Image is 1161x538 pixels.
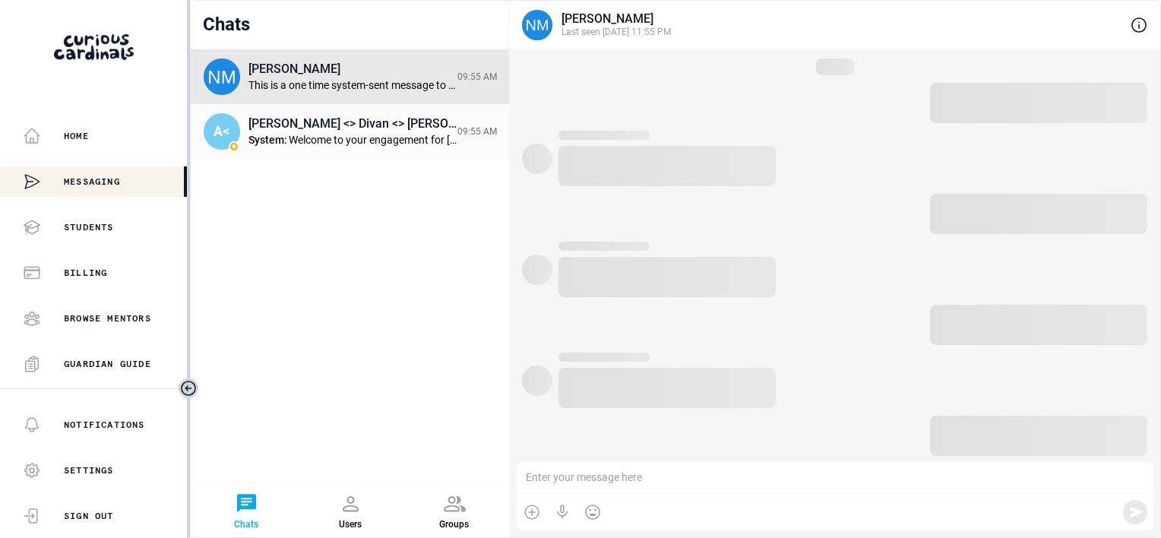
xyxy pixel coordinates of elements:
[522,10,552,40] img: svg
[64,267,107,279] p: Billing
[248,134,287,147] span: System :
[64,510,114,522] p: Sign Out
[64,312,151,324] p: Browse Mentors
[457,71,497,82] div: 09:55 AM
[204,59,240,95] img: svg
[54,34,134,60] img: Curious Cardinals Logo
[553,503,571,521] button: Voice Recording
[64,221,114,233] p: Students
[64,130,89,142] p: Home
[64,464,114,476] p: Settings
[64,419,145,431] p: Notifications
[234,519,258,530] div: Chats
[562,26,1121,39] div: Last seen [DATE] 11:55 PM
[584,503,602,521] button: Emoji
[64,176,120,188] p: Messaging
[179,378,198,398] button: Toggle sidebar
[1126,503,1144,521] button: Send Message
[523,503,541,521] button: Attach
[203,14,250,36] div: Chats
[439,519,469,530] div: Groups
[289,134,457,147] div: Welcome to your engagement for [PERSON_NAME]'s Business / Entrepreneurship 1-to-1-course. You can...
[248,116,457,131] div: [PERSON_NAME] <> Divan <> [PERSON_NAME]
[64,358,151,370] p: Guardian Guide
[457,126,497,137] div: 09:55 AM
[562,11,1121,26] div: [PERSON_NAME]
[339,519,362,530] div: Users
[248,79,457,92] div: This is a one time system-sent message to start the one-to-one chat between you and [PERSON_NAME]...
[213,122,231,141] span: A<
[248,62,457,76] div: [PERSON_NAME]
